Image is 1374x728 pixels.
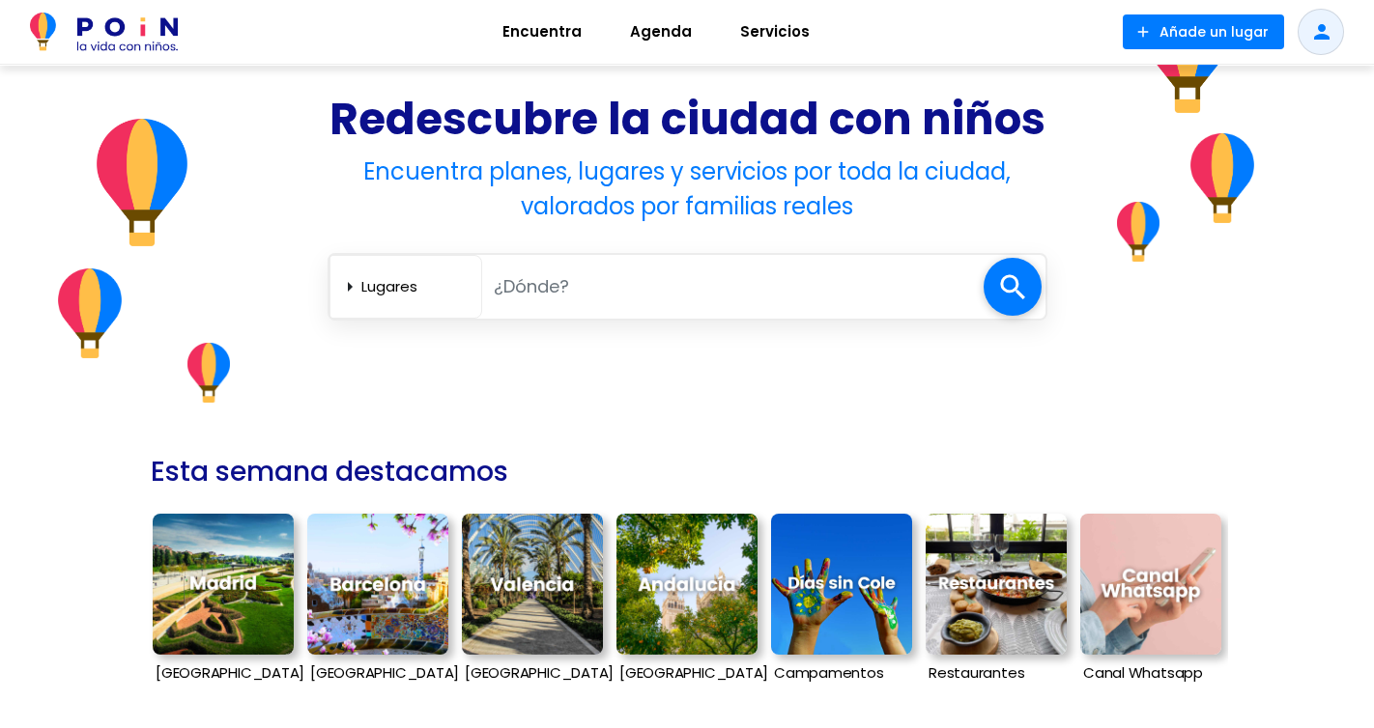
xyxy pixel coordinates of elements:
[307,504,448,697] a: [GEOGRAPHIC_DATA]
[153,664,294,682] p: [GEOGRAPHIC_DATA]
[621,16,701,47] span: Agenda
[926,664,1067,682] p: Restaurantes
[926,514,1067,655] img: Restaurantes
[616,514,758,655] img: Andalucía
[494,16,590,47] span: Encuentra
[328,92,1047,147] h1: Redescubre la ciudad con niños
[30,13,178,51] img: POiN
[307,664,448,682] p: [GEOGRAPHIC_DATA]
[771,664,912,682] p: Campamentos
[616,504,758,697] a: [GEOGRAPHIC_DATA]
[716,9,834,55] a: Servicios
[606,9,716,55] a: Agenda
[153,504,294,697] a: [GEOGRAPHIC_DATA]
[462,514,603,655] img: Valencia
[482,266,984,306] input: ¿Dónde?
[462,504,603,697] a: [GEOGRAPHIC_DATA]
[478,9,606,55] a: Encuentra
[1080,664,1221,682] p: Canal Whatsapp
[616,664,758,682] p: [GEOGRAPHIC_DATA]
[1080,504,1221,697] a: Canal Whatsapp
[926,504,1067,697] a: Restaurantes
[361,270,473,302] select: arrow_right
[771,514,912,655] img: Campamentos
[338,275,361,298] span: arrow_right
[1080,514,1221,655] img: Canal Whatsapp
[307,514,448,655] img: Barcelona
[153,514,294,655] img: Madrid
[462,664,603,682] p: [GEOGRAPHIC_DATA]
[1123,14,1284,49] button: Añade un lugar
[328,154,1047,224] h4: Encuentra planes, lugares y servicios por toda la ciudad, valorados por familias reales
[731,16,818,47] span: Servicios
[771,504,912,697] a: Campamentos
[151,447,508,496] h2: Esta semana destacamos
